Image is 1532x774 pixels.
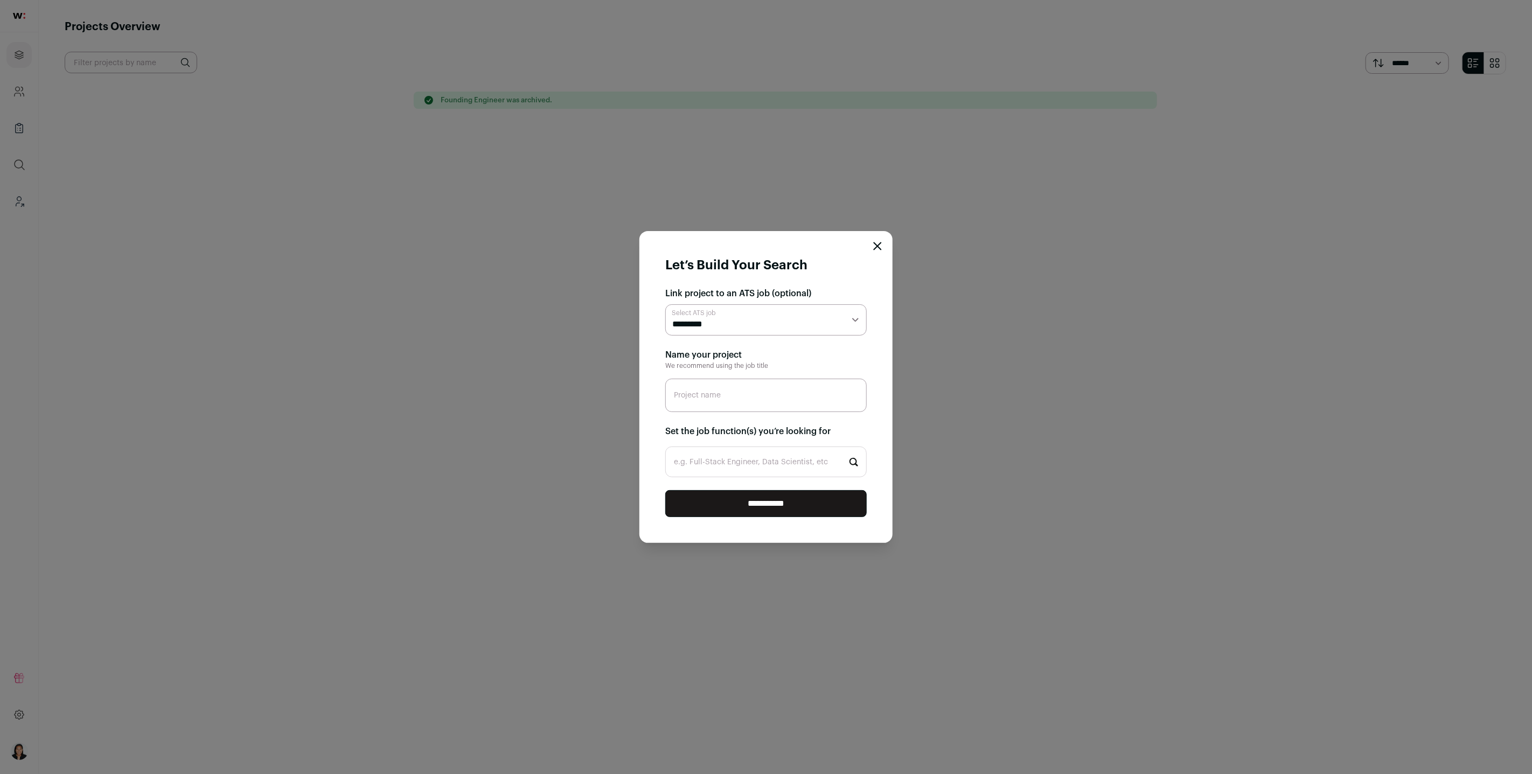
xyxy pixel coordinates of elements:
[665,287,867,300] h2: Link project to an ATS job (optional)
[665,348,867,361] h2: Name your project
[665,379,867,412] input: Project name
[665,362,768,369] span: We recommend using the job title
[665,257,807,274] h1: Let’s Build Your Search
[665,447,867,477] input: Start typing...
[665,425,867,438] h2: Set the job function(s) you’re looking for
[873,242,882,250] button: Close modal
